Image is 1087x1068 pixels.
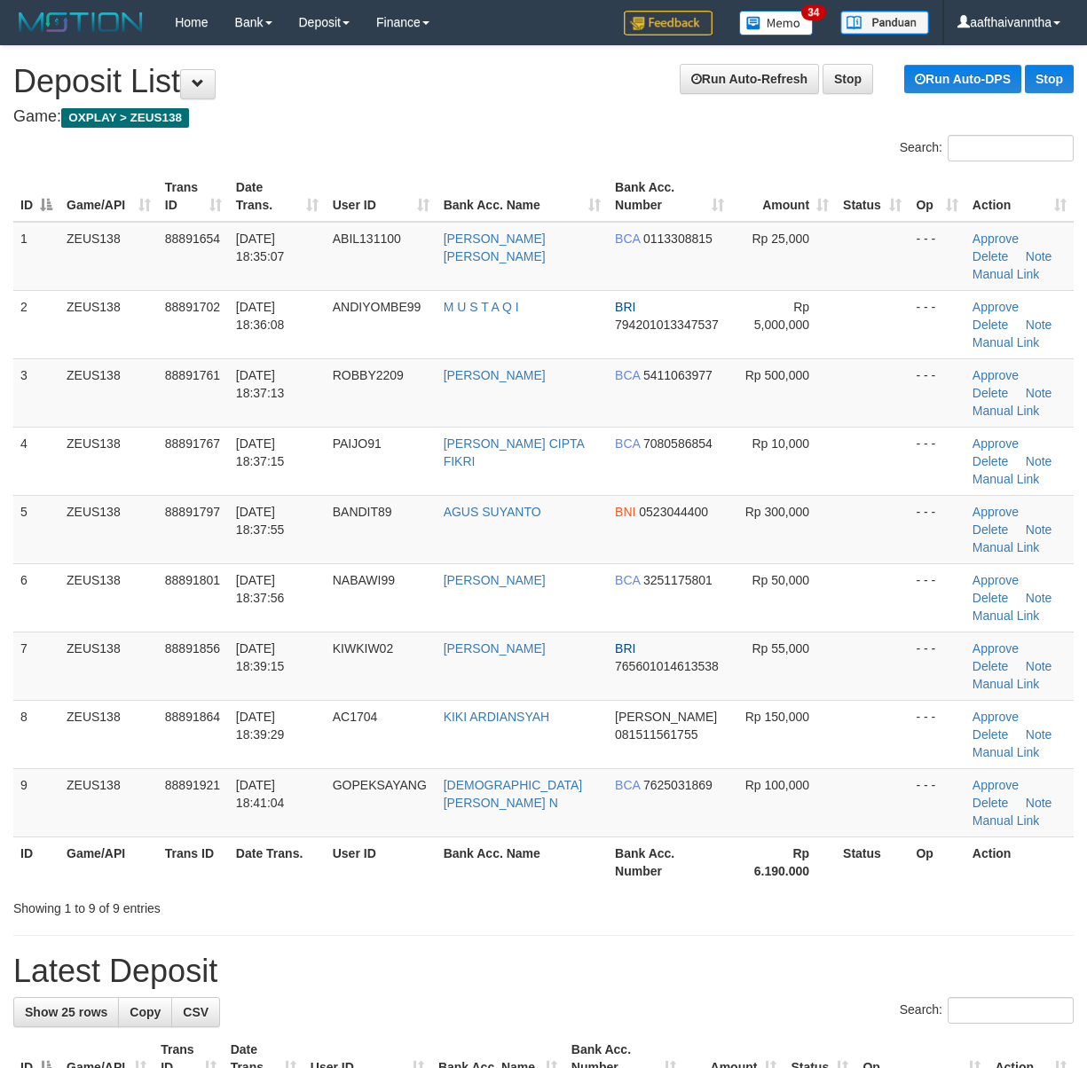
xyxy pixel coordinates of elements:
[236,300,285,332] span: [DATE] 18:36:08
[643,573,713,587] span: Copy 3251175801 to clipboard
[909,171,965,222] th: Op: activate to sort column ascending
[165,368,220,382] span: 88891761
[752,641,809,656] span: Rp 55,000
[731,171,836,222] th: Amount: activate to sort column ascending
[909,427,965,495] td: - - -
[973,505,1019,519] a: Approve
[437,171,608,222] th: Bank Acc. Name: activate to sort column ascending
[973,813,1040,828] a: Manual Link
[158,171,229,222] th: Trans ID: activate to sort column ascending
[973,267,1040,281] a: Manual Link
[171,997,220,1027] a: CSV
[904,65,1021,93] a: Run Auto-DPS
[973,710,1019,724] a: Approve
[615,318,719,332] span: Copy 794201013347537 to clipboard
[59,427,158,495] td: ZEUS138
[59,836,158,887] th: Game/API
[973,796,1008,810] a: Delete
[13,495,59,563] td: 5
[1026,454,1052,468] a: Note
[59,563,158,632] td: ZEUS138
[909,495,965,563] td: - - -
[909,222,965,291] td: - - -
[1026,249,1052,263] a: Note
[165,573,220,587] span: 88891801
[13,290,59,358] td: 2
[965,171,1074,222] th: Action: activate to sort column ascending
[973,436,1019,451] a: Approve
[444,641,546,656] a: [PERSON_NAME]
[643,436,713,451] span: Copy 7080586854 to clipboard
[909,700,965,768] td: - - -
[444,232,546,263] a: [PERSON_NAME] [PERSON_NAME]
[13,954,1074,989] h1: Latest Deposit
[13,563,59,632] td: 6
[333,778,427,792] span: GOPEKSAYANG
[973,472,1040,486] a: Manual Link
[13,768,59,836] td: 9
[909,563,965,632] td: - - -
[333,641,393,656] span: KIWKIW02
[973,404,1040,418] a: Manual Link
[13,358,59,427] td: 3
[13,836,59,887] th: ID
[236,368,285,400] span: [DATE] 18:37:13
[183,1005,209,1019] span: CSV
[165,641,220,656] span: 88891856
[59,358,158,427] td: ZEUS138
[909,836,965,887] th: Op
[909,768,965,836] td: - - -
[973,300,1019,314] a: Approve
[836,171,909,222] th: Status: activate to sort column ascending
[236,710,285,742] span: [DATE] 18:39:29
[165,710,220,724] span: 88891864
[59,768,158,836] td: ZEUS138
[973,573,1019,587] a: Approve
[909,358,965,427] td: - - -
[615,659,719,673] span: Copy 765601014613538 to clipboard
[61,108,189,128] span: OXPLAY > ZEUS138
[1026,522,1052,537] a: Note
[973,454,1008,468] a: Delete
[326,171,437,222] th: User ID: activate to sort column ascending
[973,745,1040,759] a: Manual Link
[444,436,584,468] a: [PERSON_NAME] CIPTA FIKRI
[165,232,220,246] span: 88891654
[59,222,158,291] td: ZEUS138
[444,710,550,724] a: KIKI ARDIANSYAH
[333,368,404,382] span: ROBBY2209
[973,591,1008,605] a: Delete
[900,997,1074,1024] label: Search:
[1025,65,1074,93] a: Stop
[745,368,809,382] span: Rp 500,000
[13,632,59,700] td: 7
[13,892,439,917] div: Showing 1 to 9 of 9 entries
[823,64,873,94] a: Stop
[615,727,697,742] span: Copy 081511561755 to clipboard
[437,836,608,887] th: Bank Acc. Name
[615,436,640,451] span: BCA
[965,836,1074,887] th: Action
[973,249,1008,263] a: Delete
[745,710,809,724] span: Rp 150,000
[639,505,708,519] span: Copy 0523044400 to clipboard
[59,632,158,700] td: ZEUS138
[236,778,285,810] span: [DATE] 18:41:04
[615,778,640,792] span: BCA
[13,108,1074,126] h4: Game:
[1026,727,1052,742] a: Note
[745,505,809,519] span: Rp 300,000
[229,171,326,222] th: Date Trans.: activate to sort column ascending
[608,836,731,887] th: Bank Acc. Number
[333,436,382,451] span: PAIJO91
[973,368,1019,382] a: Approve
[909,632,965,700] td: - - -
[731,836,836,887] th: Rp 6.190.000
[973,522,1008,537] a: Delete
[973,609,1040,623] a: Manual Link
[25,1005,107,1019] span: Show 25 rows
[59,495,158,563] td: ZEUS138
[973,778,1019,792] a: Approve
[1026,659,1052,673] a: Note
[165,436,220,451] span: 88891767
